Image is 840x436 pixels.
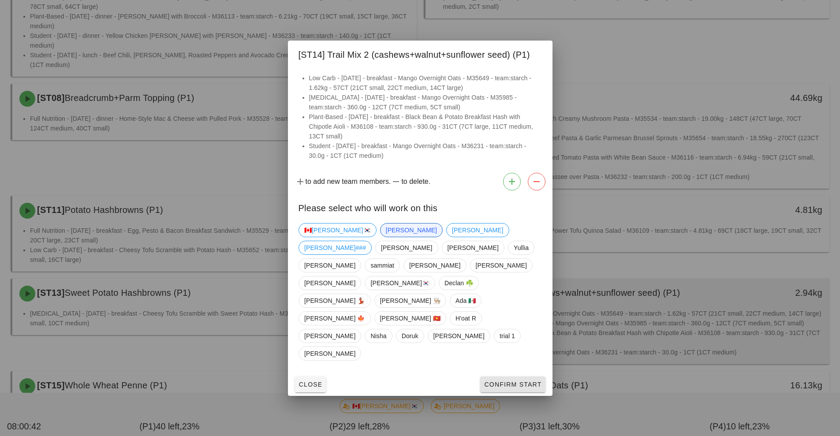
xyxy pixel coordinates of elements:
[385,224,437,237] span: [PERSON_NAME]
[475,259,526,272] span: [PERSON_NAME]
[295,376,326,392] button: Close
[370,329,386,343] span: Nisha
[381,241,432,254] span: [PERSON_NAME]
[304,329,355,343] span: [PERSON_NAME]
[370,259,394,272] span: sammiat
[380,312,441,325] span: [PERSON_NAME] 🇻🇳
[304,312,365,325] span: [PERSON_NAME] 🍁
[409,259,460,272] span: [PERSON_NAME]
[455,294,476,307] span: Ada 🇲🇽
[401,329,418,343] span: Doruk
[370,276,429,290] span: [PERSON_NAME]🇰🇷
[304,259,355,272] span: [PERSON_NAME]
[455,312,476,325] span: H'oat R
[500,329,515,343] span: trial 1
[304,241,366,254] span: [PERSON_NAME]###
[288,41,553,66] div: [ST14] Trail Mix 2 (cashews+walnut+sunflower seed) (P1)
[299,381,323,388] span: Close
[304,224,371,237] span: 🇨🇦[PERSON_NAME]🇰🇷
[380,294,441,307] span: [PERSON_NAME] 👨🏼‍🍳
[304,347,355,360] span: [PERSON_NAME]
[288,194,553,220] div: Please select who will work on this
[452,224,503,237] span: [PERSON_NAME]
[480,376,545,392] button: Confirm Start
[309,112,542,141] li: Plant-Based - [DATE] - breakfast - Black Bean & Potato Breakfast Hash with Chipotle Aioli - M3610...
[433,329,484,343] span: [PERSON_NAME]
[447,241,498,254] span: [PERSON_NAME]
[304,276,355,290] span: [PERSON_NAME]
[514,241,529,254] span: Yullia
[304,294,365,307] span: [PERSON_NAME] 💃🏽
[309,93,542,112] li: [MEDICAL_DATA] - [DATE] - breakfast - Mango Overnight Oats - M35985 - team:starch - 360.0g - 12CT...
[309,141,542,160] li: Student - [DATE] - breakfast - Mango Overnight Oats - M36231 - team:starch - 30.0g - 1CT (1CT med...
[309,73,542,93] li: Low Carb - [DATE] - breakfast - Mango Overnight Oats - M35649 - team:starch - 1.62kg - 57CT (21CT...
[288,169,553,194] div: to add new team members. to delete.
[444,276,473,290] span: Declan ☘️
[484,381,541,388] span: Confirm Start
